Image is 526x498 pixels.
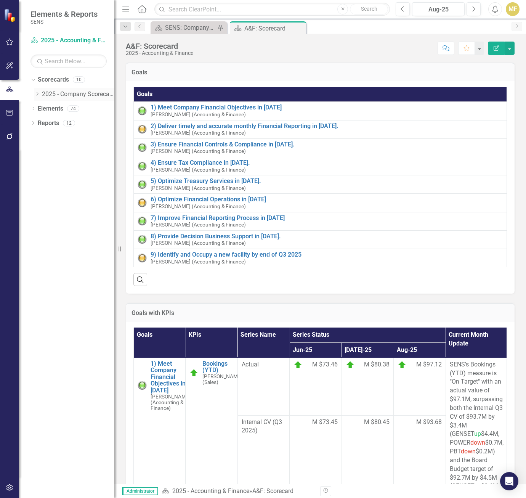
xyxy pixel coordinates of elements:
[38,76,69,84] a: Scorecards
[134,102,507,120] td: Double-Click to Edit Right Click for Context Menu
[244,24,304,33] div: A&F: Scorecard
[394,358,446,415] td: Double-Click to Edit
[30,55,107,68] input: Search Below...
[151,148,246,154] small: [PERSON_NAME] (Accounting & Finance)
[151,259,246,265] small: [PERSON_NAME] (Accounting & Finance)
[134,138,507,157] td: Double-Click to Edit Right Click for Context Menu
[151,360,191,394] a: 1) Meet Company Financial Objectives in [DATE]
[134,157,507,175] td: Double-Click to Edit Right Click for Context Menu
[364,360,390,369] span: M $80.38
[134,120,507,138] td: Double-Click to Edit Right Click for Context Menu
[42,90,114,99] a: 2025 - Company Scorecard
[474,482,481,490] span: up
[312,360,338,369] span: M $73.46
[151,104,503,111] a: 1) Meet Company Financial Objectives in [DATE]
[189,368,199,378] img: On Target
[412,2,465,16] button: Aug-25
[151,204,246,209] small: [PERSON_NAME] (Accounting & Finance)
[202,374,242,385] small: [PERSON_NAME] (Sales)
[131,310,509,316] h3: Goals with KPIs
[506,2,520,16] button: MF
[138,381,147,390] img: Green: On Track
[151,185,246,191] small: [PERSON_NAME] (Accounting & Finance)
[134,230,507,249] td: Double-Click to Edit Right Click for Context Menu
[151,130,246,136] small: [PERSON_NAME] (Accounting & Finance)
[165,23,215,32] div: SENS: Company Scorecard
[151,233,503,240] a: 8) Provide Decision Business Support in [DATE].
[470,439,485,446] span: down
[350,4,388,14] button: Search
[461,448,476,455] span: down
[237,358,289,415] td: Double-Click to Edit
[151,215,503,222] a: 7) Improve Financial Reporting Process in [DATE]
[30,36,107,45] a: 2025 - Accounting & Finance
[172,487,249,495] a: 2025 - Accounting & Finance
[4,8,17,22] img: ClearPoint Strategy
[162,487,314,496] div: »
[131,69,509,76] h3: Goals
[312,418,338,427] span: M $73.45
[138,198,147,207] img: Yellow: At Risk/Needs Attention
[134,212,507,230] td: Double-Click to Edit Right Click for Context Menu
[151,394,191,411] small: [PERSON_NAME] (Accounting & Finance)
[63,120,75,126] div: 12
[138,125,147,134] img: Yellow: At Risk/Needs Attention
[151,167,246,173] small: [PERSON_NAME] (Accounting & Finance)
[361,6,377,12] span: Search
[415,5,462,14] div: Aug-25
[151,112,246,117] small: [PERSON_NAME] (Accounting & Finance)
[202,360,242,374] a: Bookings (YTD)
[151,141,503,148] a: 3) Ensure Financial Controls & Compliance in [DATE].
[151,159,503,166] a: 4) Ensure Tax Compliance in [DATE].
[138,180,147,189] img: Green: On Track
[416,418,442,427] span: M $93.68
[38,104,63,113] a: Elements
[151,123,503,130] a: 2) Deliver timely and accurate monthly Financial Reporting in [DATE].
[154,3,390,16] input: Search ClearPoint...
[342,358,393,415] td: Double-Click to Edit
[398,360,407,369] img: On Target
[293,360,303,369] img: On Target
[138,106,147,116] img: Green: On Track
[151,196,503,203] a: 6) Optimize Financial Operations in [DATE]
[346,360,355,369] img: On Target
[126,50,193,56] div: 2025 - Accounting & Finance
[474,430,481,437] span: up
[138,143,147,152] img: Green: On Track
[138,254,147,263] img: Yellow: At Risk/Needs Attention
[151,240,246,246] small: [PERSON_NAME] (Accounting & Finance)
[138,235,147,244] img: Green: On Track
[364,418,390,427] span: M $80.45
[151,222,246,228] small: [PERSON_NAME] (Accounting & Finance)
[73,77,85,83] div: 10
[126,42,193,50] div: A&F: Scorecard
[30,19,98,25] small: SENS
[134,175,507,194] td: Double-Click to Edit Right Click for Context Menu
[242,360,285,369] span: Actual
[134,249,507,267] td: Double-Click to Edit Right Click for Context Menu
[416,360,442,369] span: M $97.12
[242,418,285,435] span: Internal CV (Q3 2025)
[134,194,507,212] td: Double-Click to Edit Right Click for Context Menu
[151,178,503,185] a: 5) Optimize Treasury Services in [DATE].
[138,162,147,171] img: Green: On Track
[500,472,518,490] div: Open Intercom Messenger
[122,487,158,495] span: Administrator
[252,487,293,495] div: A&F: Scorecard
[138,217,147,226] img: Green: On Track
[290,358,342,415] td: Double-Click to Edit
[152,23,215,32] a: SENS: Company Scorecard
[30,10,98,19] span: Elements & Reports
[38,119,59,128] a: Reports
[151,251,503,258] a: 9) Identify and Occupy a new facility by end of Q3 2025
[67,105,79,112] div: 74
